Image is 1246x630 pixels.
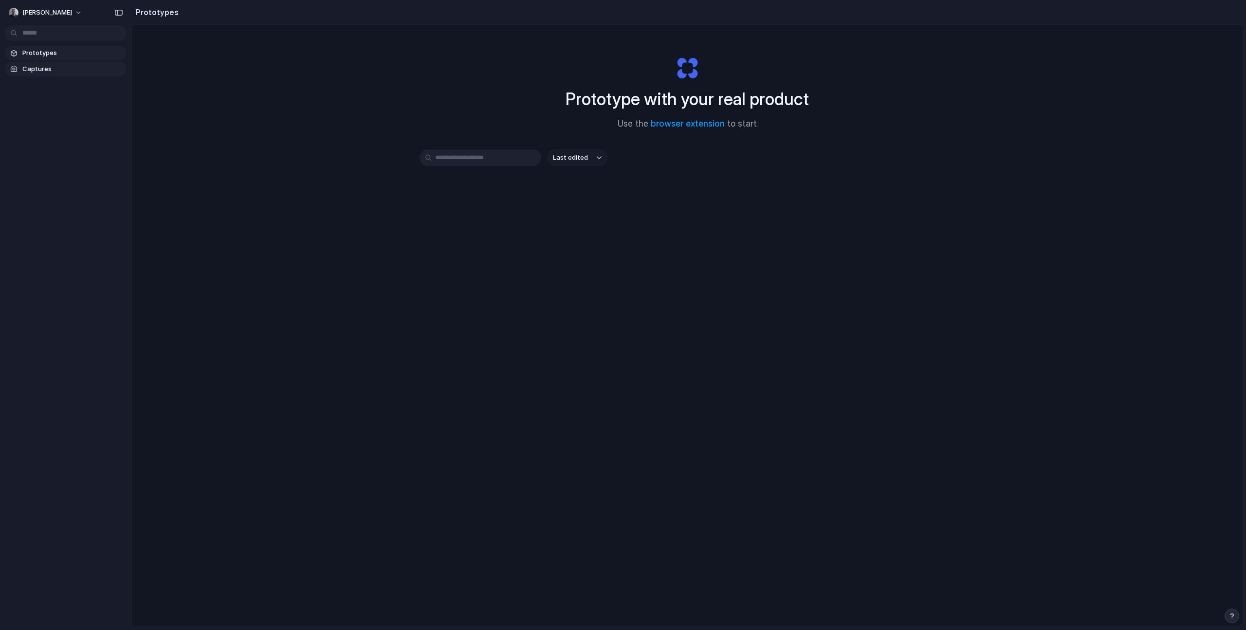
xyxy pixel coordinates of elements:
[22,8,72,18] span: [PERSON_NAME]
[131,6,179,18] h2: Prototypes
[5,5,87,20] button: [PERSON_NAME]
[22,64,123,74] span: Captures
[618,118,757,130] span: Use the to start
[566,86,809,112] h1: Prototype with your real product
[22,48,123,58] span: Prototypes
[5,62,127,76] a: Captures
[553,153,588,163] span: Last edited
[5,46,127,60] a: Prototypes
[547,149,607,166] button: Last edited
[651,119,725,129] a: browser extension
